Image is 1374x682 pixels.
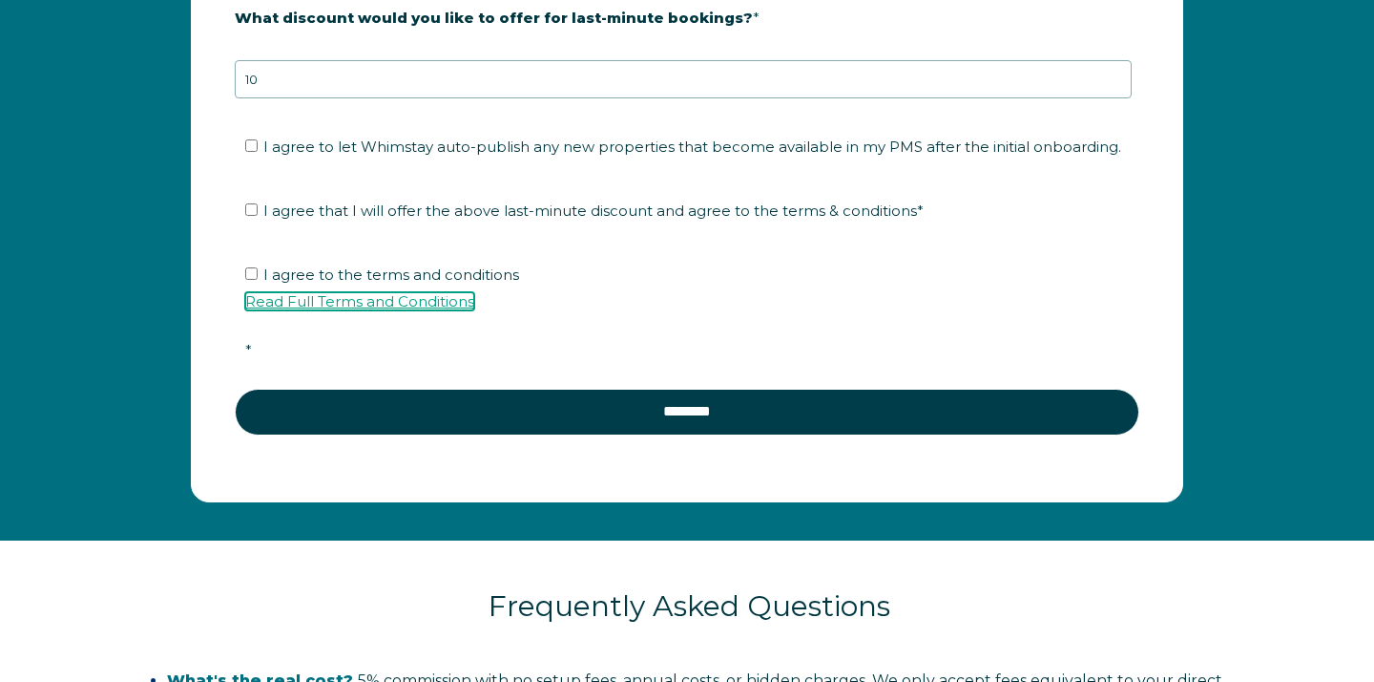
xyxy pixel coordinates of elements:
[489,588,890,624] span: Frequently Asked Questions
[263,138,1121,156] span: I agree to let Whimstay auto-publish any new properties that become available in my PMS after the...
[263,202,924,220] span: I agree that I will offer the above last-minute discount and agree to the terms & conditions
[245,292,474,310] a: Read Full Terms and Conditions
[245,139,258,152] input: I agree to let Whimstay auto-publish any new properties that become available in my PMS after the...
[235,41,533,58] strong: 20% is recommended, minimum of 10%
[235,9,753,27] strong: What discount would you like to offer for last-minute bookings?
[245,267,258,280] input: I agree to the terms and conditionsRead Full Terms and Conditions*
[245,203,258,216] input: I agree that I will offer the above last-minute discount and agree to the terms & conditions*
